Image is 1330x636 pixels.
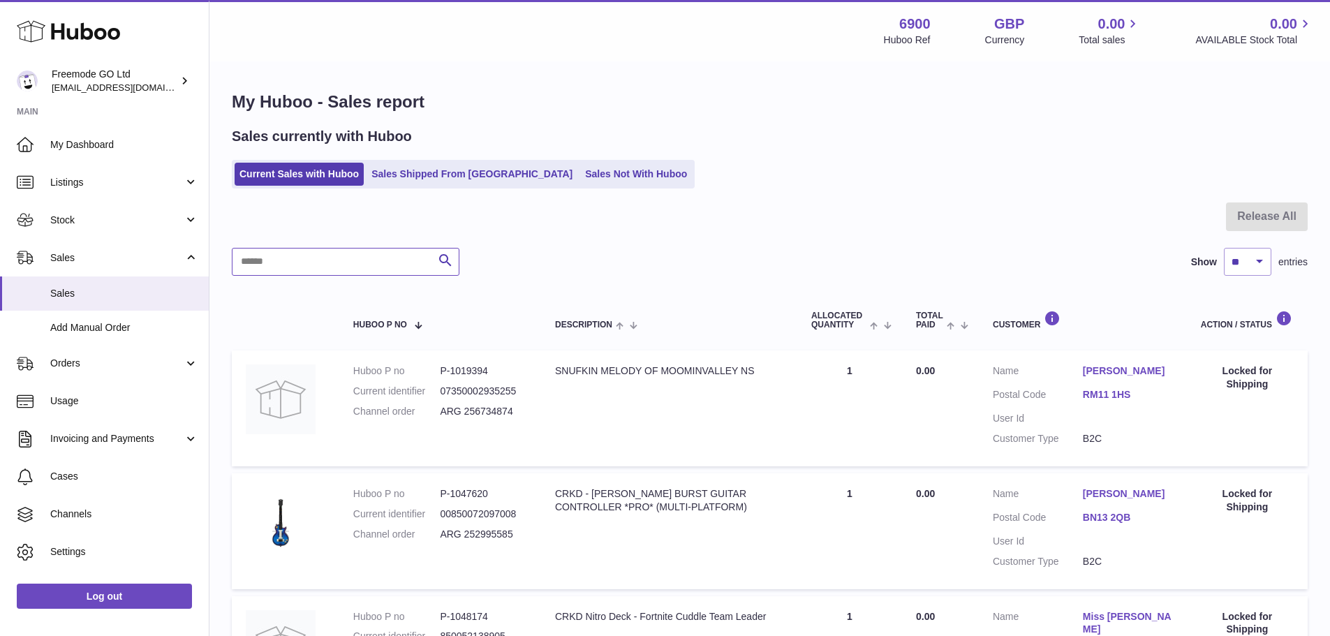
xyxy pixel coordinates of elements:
strong: GBP [994,15,1024,34]
dt: Huboo P no [353,610,441,623]
dd: B2C [1083,432,1173,445]
span: Sales [50,287,198,300]
span: Sales [50,251,184,265]
dt: Customer Type [993,555,1083,568]
span: 0.00 [916,611,935,622]
img: no-photo.jpg [246,364,316,434]
a: RM11 1HS [1083,388,1173,401]
strong: 6900 [899,15,931,34]
div: CRKD - [PERSON_NAME] BURST GUITAR CONTROLLER *PRO* (MULTI-PLATFORM) [555,487,783,514]
h1: My Huboo - Sales report [232,91,1308,113]
span: Add Manual Order [50,321,198,334]
div: CRKD Nitro Deck - Fortnite Cuddle Team Leader [555,610,783,623]
span: My Dashboard [50,138,198,151]
a: Log out [17,584,192,609]
dt: Name [993,364,1083,381]
a: [PERSON_NAME] [1083,487,1173,501]
img: 1749724126.png [246,487,316,557]
a: 0.00 Total sales [1079,15,1141,47]
span: 0.00 [916,365,935,376]
span: Settings [50,545,198,559]
div: Huboo Ref [884,34,931,47]
dd: 00850072097008 [440,508,527,521]
span: ALLOCATED Quantity [811,311,866,330]
span: Orders [50,357,184,370]
span: 0.00 [1270,15,1297,34]
dt: Current identifier [353,508,441,521]
label: Show [1191,256,1217,269]
span: Cases [50,470,198,483]
span: [EMAIL_ADDRESS][DOMAIN_NAME] [52,82,205,93]
dd: B2C [1083,555,1173,568]
span: Usage [50,394,198,408]
span: Channels [50,508,198,521]
dt: Channel order [353,405,441,418]
div: SNUFKIN MELODY OF MOOMINVALLEY NS [555,364,783,378]
div: Freemode GO Ltd [52,68,177,94]
a: Sales Not With Huboo [580,163,692,186]
div: Locked for Shipping [1201,364,1294,391]
span: Invoicing and Payments [50,432,184,445]
div: Customer [993,311,1173,330]
dt: User Id [993,535,1083,548]
dt: Postal Code [993,511,1083,528]
td: 1 [797,473,902,589]
span: 0.00 [1098,15,1125,34]
dt: User Id [993,412,1083,425]
span: AVAILABLE Stock Total [1195,34,1313,47]
span: Total paid [916,311,943,330]
dt: Channel order [353,528,441,541]
div: Currency [985,34,1025,47]
a: Current Sales with Huboo [235,163,364,186]
a: BN13 2QB [1083,511,1173,524]
span: Description [555,320,612,330]
a: [PERSON_NAME] [1083,364,1173,378]
a: 0.00 AVAILABLE Stock Total [1195,15,1313,47]
dd: 07350002935255 [440,385,527,398]
dt: Huboo P no [353,364,441,378]
a: Sales Shipped From [GEOGRAPHIC_DATA] [367,163,577,186]
span: Stock [50,214,184,227]
h2: Sales currently with Huboo [232,127,412,146]
span: entries [1278,256,1308,269]
dd: ARG 252995585 [440,528,527,541]
dt: Name [993,487,1083,504]
div: Action / Status [1201,311,1294,330]
dd: ARG 256734874 [440,405,527,418]
dt: Postal Code [993,388,1083,405]
td: 1 [797,350,902,466]
dd: P-1047620 [440,487,527,501]
span: Huboo P no [353,320,407,330]
dt: Customer Type [993,432,1083,445]
dt: Current identifier [353,385,441,398]
dt: Huboo P no [353,487,441,501]
span: Listings [50,176,184,189]
dd: P-1019394 [440,364,527,378]
span: Total sales [1079,34,1141,47]
span: 0.00 [916,488,935,499]
img: internalAdmin-6900@internal.huboo.com [17,71,38,91]
div: Locked for Shipping [1201,487,1294,514]
dd: P-1048174 [440,610,527,623]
